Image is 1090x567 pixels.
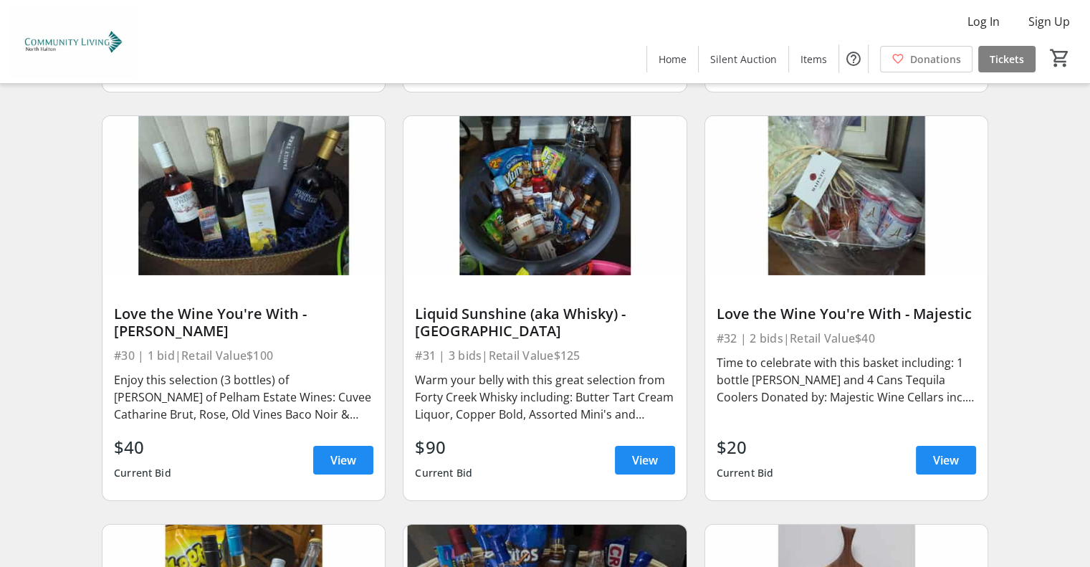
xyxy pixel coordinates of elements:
div: Liquid Sunshine (aka Whisky) - [GEOGRAPHIC_DATA] [415,305,674,340]
img: Liquid Sunshine (aka Whisky) - Forty Creek [403,116,686,275]
button: Log In [956,10,1011,33]
div: Current Bid [415,460,472,486]
div: Current Bid [114,460,171,486]
button: Cart [1047,45,1073,71]
a: Donations [880,46,972,72]
a: Tickets [978,46,1036,72]
span: Silent Auction [710,52,777,67]
a: View [615,446,675,475]
div: #30 | 1 bid | Retail Value $100 [114,346,373,366]
span: View [933,452,959,469]
span: View [330,452,356,469]
span: Sign Up [1028,13,1070,30]
a: Home [647,46,698,72]
a: Silent Auction [699,46,788,72]
a: View [313,446,373,475]
div: $20 [717,434,774,460]
div: $40 [114,434,171,460]
img: Community Living North Halton's Logo [9,6,136,77]
a: Items [789,46,838,72]
img: Love the Wine You're With - Pelham [102,116,385,275]
div: Enjoy this selection (3 bottles) of [PERSON_NAME] of Pelham Estate Wines: Cuvee Catharine Brut, R... [114,371,373,423]
div: Time to celebrate with this basket including: 1 bottle [PERSON_NAME] and 4 Cans Tequila Coolers D... [717,354,976,406]
button: Help [839,44,868,73]
div: Current Bid [717,460,774,486]
div: #31 | 3 bids | Retail Value $125 [415,346,674,366]
img: Love the Wine You're With - Majestic [705,116,988,275]
button: Sign Up [1017,10,1081,33]
div: Warm your belly with this great selection from Forty Creek Whisky including: Butter Tart Cream Li... [415,371,674,423]
span: View [632,452,658,469]
span: Items [800,52,827,67]
a: View [916,446,976,475]
div: Love the Wine You're With - [PERSON_NAME] [114,305,373,340]
div: Love the Wine You're With - Majestic [717,305,976,323]
div: $90 [415,434,472,460]
div: #32 | 2 bids | Retail Value $40 [717,328,976,348]
span: Tickets [990,52,1024,67]
span: Home [659,52,687,67]
span: Donations [910,52,961,67]
span: Log In [967,13,1000,30]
